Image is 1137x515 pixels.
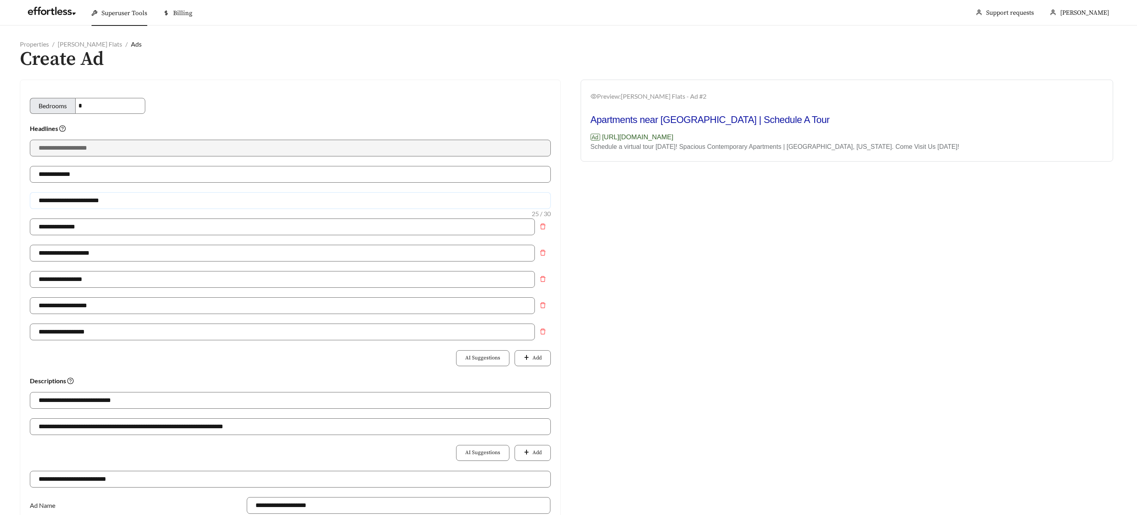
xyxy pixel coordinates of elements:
span: eye [591,93,597,99]
a: Properties [20,40,49,48]
span: plus [524,355,529,361]
span: delete [535,223,550,230]
button: plusAdd [515,350,550,366]
span: delete [535,276,550,282]
span: delete [535,302,550,308]
strong: Headlines [30,125,66,132]
span: AI Suggestions [465,449,500,457]
button: AI Suggestions [456,445,509,461]
span: question-circle [59,125,66,132]
a: [PERSON_NAME] Flats [58,40,122,48]
div: Preview: [PERSON_NAME] Flats - Ad #2 [591,92,1104,101]
span: Superuser Tools [101,9,147,17]
span: question-circle [67,378,74,384]
button: Remove field [535,245,551,261]
span: Add [532,449,542,457]
p: [URL][DOMAIN_NAME] [591,132,960,142]
span: delete [535,328,550,335]
span: Ads [131,40,142,48]
button: plusAdd [515,445,550,461]
button: AI Suggestions [456,350,509,366]
span: AI Suggestions [465,354,500,362]
span: delete [535,250,550,256]
button: Remove field [535,324,551,339]
span: Ad [591,134,600,140]
p: Schedule a virtual tour [DATE]! Spacious Contemporary Apartments | [GEOGRAPHIC_DATA], [US_STATE].... [591,142,960,152]
span: Add [532,354,542,362]
input: Ad Name [247,497,550,514]
span: / [52,40,55,48]
h2: Apartments near [GEOGRAPHIC_DATA] | Schedule A Tour [591,114,960,126]
a: Support requests [986,9,1034,17]
button: Remove field [535,271,551,287]
span: plus [524,449,529,456]
span: Billing [173,9,192,17]
label: Ad Name [30,497,59,514]
button: Remove field [535,218,551,234]
h1: Create Ad [20,49,1117,70]
button: Remove field [535,297,551,313]
div: Bedrooms [30,98,75,114]
input: Website [30,471,551,488]
span: / [125,40,128,48]
strong: Descriptions [30,377,74,384]
span: [PERSON_NAME] [1060,9,1109,17]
